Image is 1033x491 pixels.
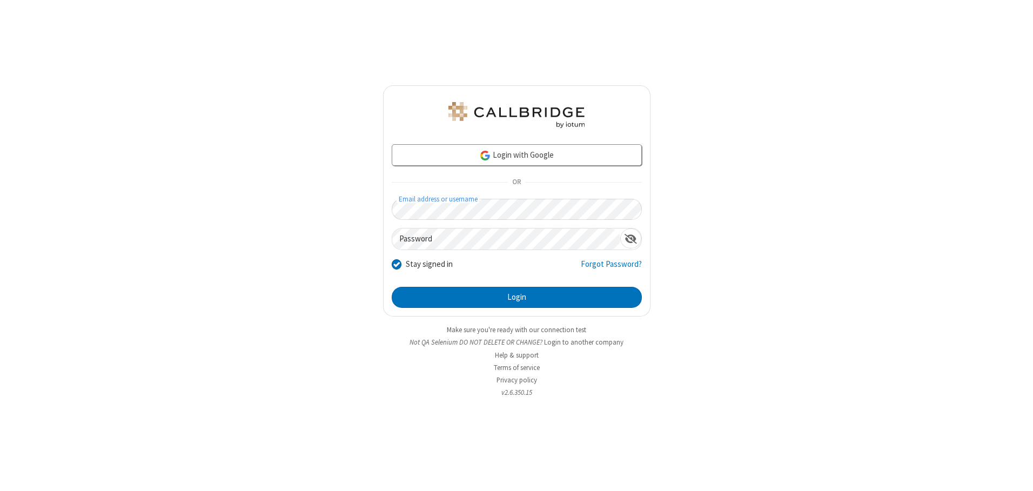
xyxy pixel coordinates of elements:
input: Password [392,228,620,250]
a: Make sure you're ready with our connection test [447,325,586,334]
li: v2.6.350.15 [383,387,650,398]
img: QA Selenium DO NOT DELETE OR CHANGE [446,102,587,128]
li: Not QA Selenium DO NOT DELETE OR CHANGE? [383,337,650,347]
label: Stay signed in [406,258,453,271]
img: google-icon.png [479,150,491,162]
div: Show password [620,228,641,248]
a: Terms of service [494,363,540,372]
button: Login to another company [544,337,623,347]
a: Forgot Password? [581,258,642,279]
button: Login [392,287,642,308]
a: Help & support [495,351,539,360]
input: Email address or username [392,199,642,220]
a: Privacy policy [497,375,537,385]
span: OR [508,175,525,190]
a: Login with Google [392,144,642,166]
